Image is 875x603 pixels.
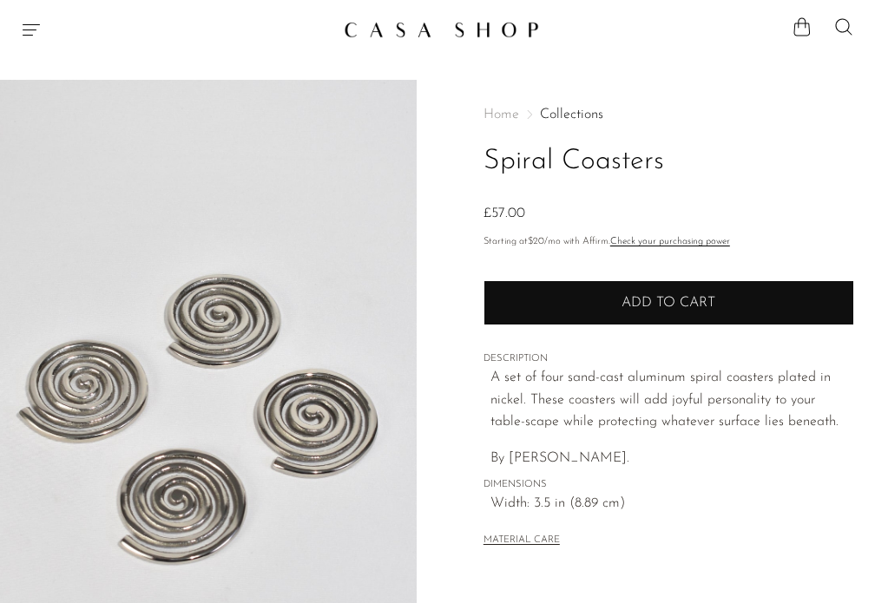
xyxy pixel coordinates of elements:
span: DESCRIPTION [484,351,854,367]
span: A set of four sand-cast aluminum spiral coasters plated in nickel. These coasters will add joyful... [490,370,839,429]
nav: Breadcrumbs [484,108,854,121]
span: $20 [528,237,544,246]
h1: Spiral Coasters [484,140,854,184]
p: Starting at /mo with Affirm. [484,234,854,250]
span: £57.00 [484,206,525,220]
button: Menu [21,19,42,40]
a: Check your purchasing power - Learn more about Affirm Financing (opens in modal) [610,237,730,246]
button: Add to cart [484,280,854,325]
span: By [PERSON_NAME]. [490,451,629,465]
a: Collections [540,108,603,121]
button: MATERIAL CARE [484,534,560,547]
span: Add to cart [622,296,715,310]
span: Width: 3.5 in (8.89 cm) [490,493,854,515]
span: DIMENSIONS [484,477,854,493]
span: Home [484,108,519,121]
